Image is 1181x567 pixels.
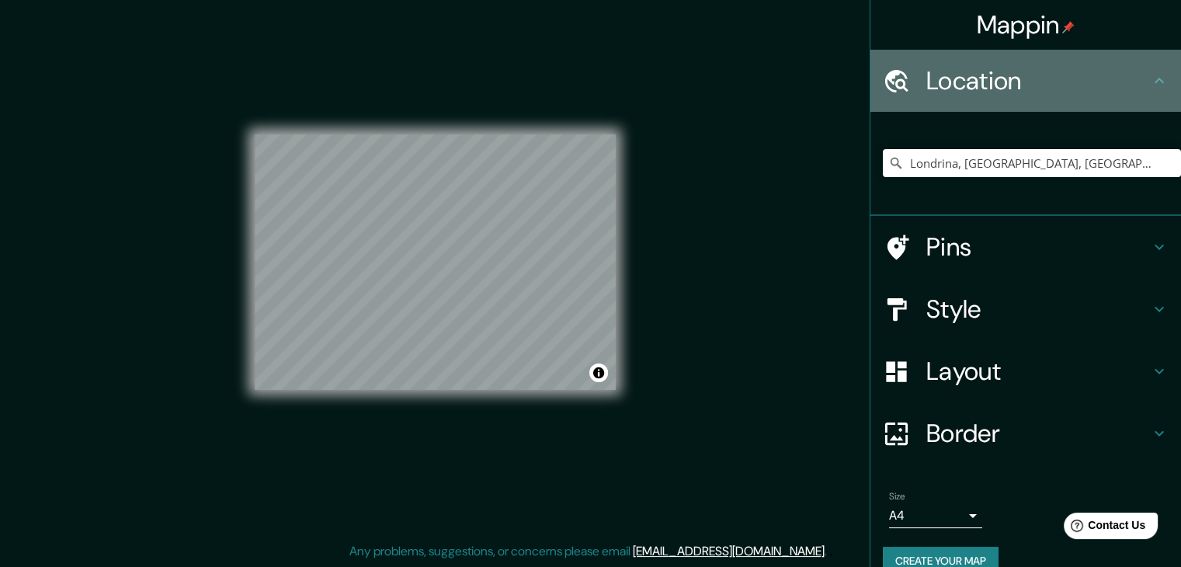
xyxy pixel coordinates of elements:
[870,278,1181,340] div: Style
[870,216,1181,278] div: Pins
[349,542,827,561] p: Any problems, suggestions, or concerns please email .
[926,65,1150,96] h4: Location
[829,542,832,561] div: .
[870,402,1181,464] div: Border
[870,340,1181,402] div: Layout
[889,503,982,528] div: A4
[926,294,1150,325] h4: Style
[589,364,608,382] button: Toggle attribution
[1043,506,1164,550] iframe: Help widget launcher
[827,542,829,561] div: .
[926,418,1150,449] h4: Border
[1062,21,1075,33] img: pin-icon.png
[633,543,825,559] a: [EMAIL_ADDRESS][DOMAIN_NAME]
[926,356,1150,387] h4: Layout
[889,490,905,503] label: Size
[977,9,1075,40] h4: Mappin
[255,134,616,390] canvas: Map
[926,231,1150,263] h4: Pins
[883,149,1181,177] input: Pick your city or area
[870,50,1181,112] div: Location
